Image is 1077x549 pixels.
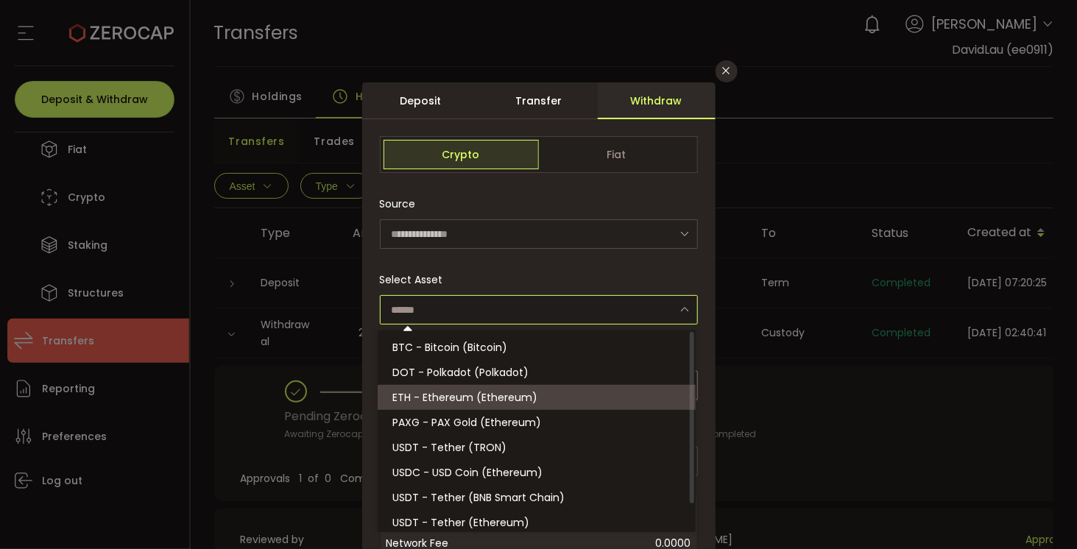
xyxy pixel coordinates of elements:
div: Withdraw [598,82,716,119]
span: USDT - Tether (BNB Smart Chain) [392,490,565,505]
span: BTC - Bitcoin (Bitcoin) [392,340,507,355]
span: Source [380,189,416,219]
iframe: Chat Widget [1003,478,1077,549]
div: Transfer [480,82,598,119]
span: PAXG - PAX Gold (Ethereum) [392,415,541,430]
span: Fiat [539,140,694,169]
span: ETH - Ethereum (Ethereum) [392,390,537,405]
label: Select Asset [380,272,452,287]
span: USDT - Tether (TRON) [392,440,506,455]
span: Crypto [384,140,539,169]
button: Close [716,60,738,82]
span: USDT - Tether (Ethereum) [392,515,529,530]
span: DOT - Polkadot (Polkadot) [392,365,529,380]
span: USDC - USD Coin (Ethereum) [392,465,543,480]
div: Deposit [362,82,480,119]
